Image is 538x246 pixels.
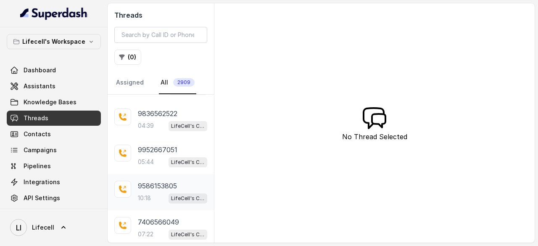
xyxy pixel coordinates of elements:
input: Search by Call ID or Phone Number [114,27,207,43]
span: Pipelines [24,162,51,170]
p: 9836562522 [138,108,177,119]
span: Dashboard [24,66,56,74]
p: 07:22 [138,230,153,238]
p: LifeCell's Call Assistant [171,230,205,239]
p: LifeCell's Call Assistant [171,122,205,130]
a: Contacts [7,127,101,142]
a: API Settings [7,190,101,206]
p: LifeCell's Call Assistant [171,158,205,167]
text: LI [16,223,21,232]
button: Lifecell's Workspace [7,34,101,49]
a: Assigned [114,71,145,94]
p: Lifecell's Workspace [22,37,85,47]
a: Assistants [7,79,101,94]
span: Campaigns [24,146,57,154]
span: Knowledge Bases [24,98,76,106]
span: 2909 [173,78,195,87]
p: 04:39 [138,122,154,130]
p: 05:44 [138,158,154,166]
h2: Threads [114,10,207,20]
a: Knowledge Bases [7,95,101,110]
p: 7406566049 [138,217,179,227]
span: Assistants [24,82,55,90]
span: Lifecell [32,223,54,232]
p: 9586153805 [138,181,177,191]
p: LifeCell's Call Assistant [171,194,205,203]
a: Integrations [7,175,101,190]
a: All2909 [159,71,196,94]
img: light.svg [20,7,88,20]
nav: Tabs [114,71,207,94]
a: Threads [7,111,101,126]
a: Dashboard [7,63,101,78]
a: Campaigns [7,143,101,158]
span: Integrations [24,178,60,186]
span: Threads [24,114,48,122]
a: Lifecell [7,216,101,239]
p: No Thread Selected [342,132,407,142]
span: API Settings [24,194,60,202]
span: Contacts [24,130,51,138]
a: Pipelines [7,159,101,174]
button: (0) [114,50,141,65]
p: 9952667051 [138,145,177,155]
p: 10:18 [138,194,151,202]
